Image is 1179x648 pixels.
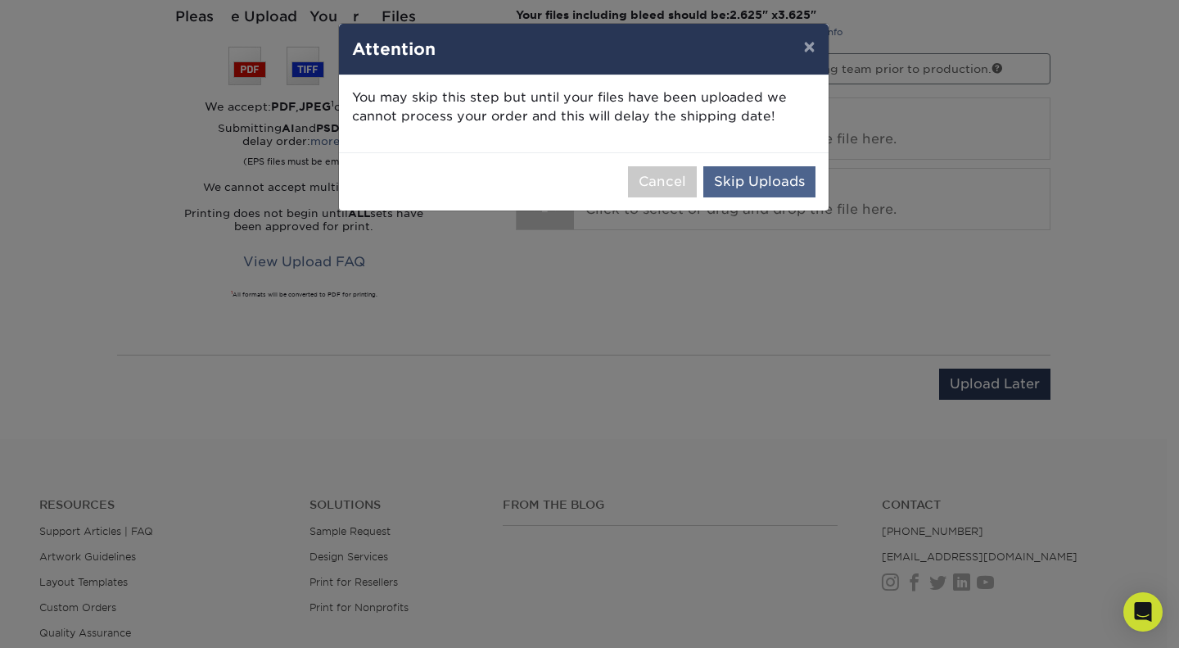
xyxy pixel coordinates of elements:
div: Open Intercom Messenger [1123,592,1163,632]
button: Cancel [628,166,697,197]
h4: Attention [352,37,815,61]
button: × [790,24,828,70]
p: You may skip this step but until your files have been uploaded we cannot process your order and t... [352,88,815,126]
button: Skip Uploads [703,166,815,197]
